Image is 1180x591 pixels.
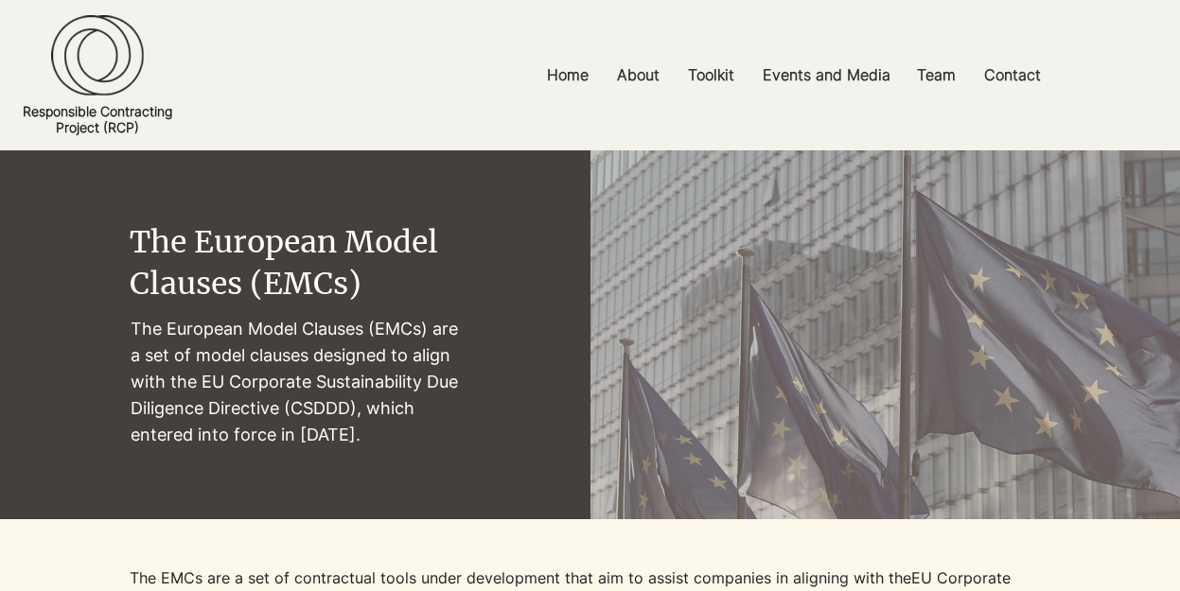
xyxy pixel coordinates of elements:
[130,223,438,304] span: The European Model Clauses (EMCs)
[533,54,603,96] a: Home
[608,54,669,96] p: About
[23,103,172,135] a: Responsible ContractingProject (RCP)
[753,54,900,96] p: Events and Media
[678,54,744,96] p: Toolkit
[407,54,1180,96] nav: Site
[603,54,674,96] a: About
[970,54,1055,96] a: Contact
[674,54,749,96] a: Toolkit
[131,316,461,448] p: The European Model Clauses (EMCs) are a set of model clauses designed to align with the EU Corpor...
[975,54,1050,96] p: Contact
[749,54,903,96] a: Events and Media
[903,54,970,96] a: Team
[537,54,598,96] p: Home
[907,54,965,96] p: Team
